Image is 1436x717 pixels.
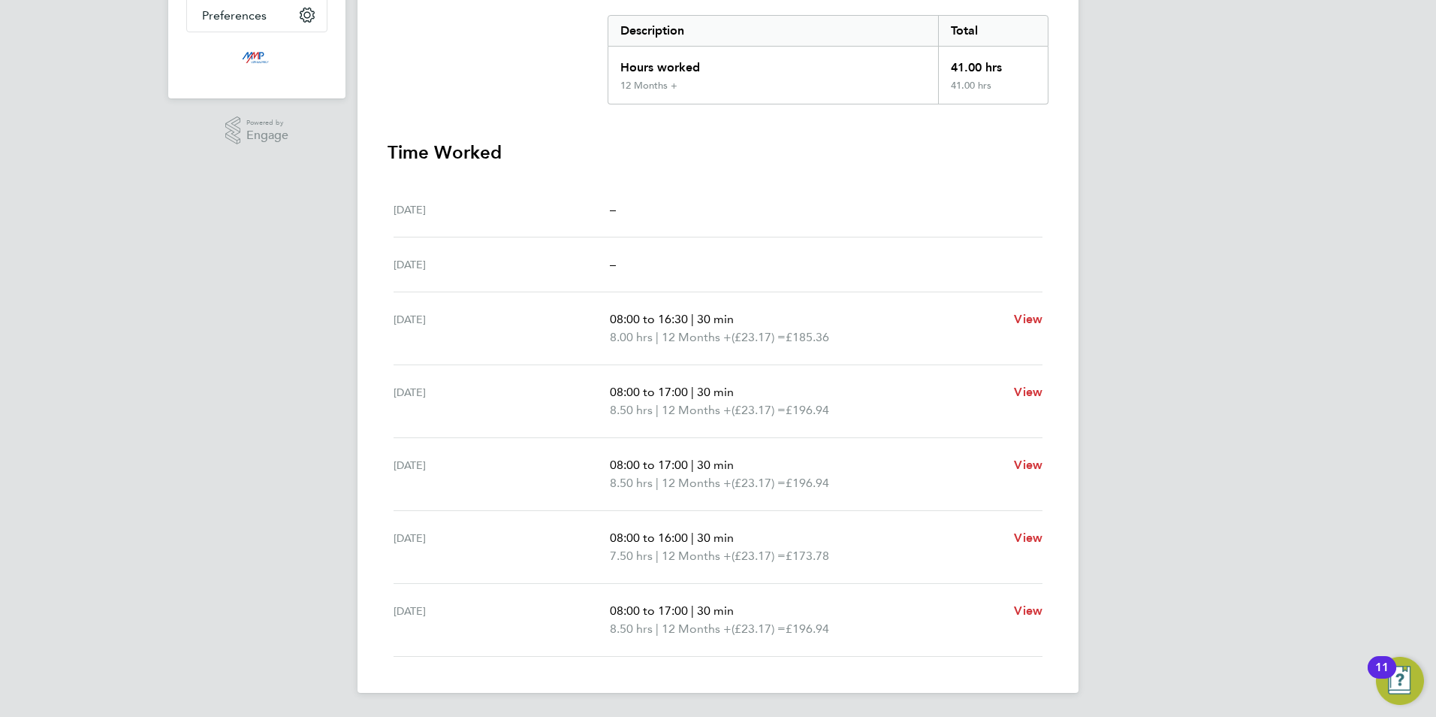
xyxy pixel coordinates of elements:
[732,330,786,344] span: (£23.17) =
[610,622,653,636] span: 8.50 hrs
[691,312,694,326] span: |
[662,474,732,492] span: 12 Months +
[394,256,610,274] div: [DATE]
[610,604,688,618] span: 08:00 to 17:00
[1014,310,1042,328] a: View
[786,403,829,417] span: £196.94
[697,385,734,399] span: 30 min
[394,310,610,346] div: [DATE]
[786,622,829,636] span: £196.94
[691,385,694,399] span: |
[938,16,1048,46] div: Total
[732,476,786,490] span: (£23.17) =
[691,531,694,545] span: |
[610,257,616,271] span: –
[608,47,938,80] div: Hours worked
[610,403,653,417] span: 8.50 hrs
[656,403,659,417] span: |
[656,622,659,636] span: |
[388,141,1048,165] h3: Time Worked
[697,312,734,326] span: 30 min
[732,403,786,417] span: (£23.17) =
[610,476,653,490] span: 8.50 hrs
[1014,458,1042,472] span: View
[938,47,1048,80] div: 41.00 hrs
[620,80,677,92] div: 12 Months +
[732,622,786,636] span: (£23.17) =
[236,47,279,71] img: mmpconsultancy-logo-retina.png
[394,201,610,219] div: [DATE]
[610,385,688,399] span: 08:00 to 17:00
[938,80,1048,104] div: 41.00 hrs
[225,116,289,145] a: Powered byEngage
[662,401,732,419] span: 12 Months +
[697,458,734,472] span: 30 min
[186,47,327,71] a: Go to home page
[1376,657,1424,705] button: Open Resource Center, 11 new notifications
[656,476,659,490] span: |
[1375,667,1389,687] div: 11
[662,547,732,565] span: 12 Months +
[662,328,732,346] span: 12 Months +
[608,16,938,46] div: Description
[610,458,688,472] span: 08:00 to 17:00
[1014,456,1042,474] a: View
[1014,312,1042,326] span: View
[1014,529,1042,547] a: View
[610,330,653,344] span: 8.00 hrs
[732,549,786,563] span: (£23.17) =
[610,202,616,216] span: –
[697,604,734,618] span: 30 min
[394,456,610,492] div: [DATE]
[1014,602,1042,620] a: View
[246,116,288,129] span: Powered by
[1014,604,1042,618] span: View
[656,330,659,344] span: |
[786,476,829,490] span: £196.94
[394,383,610,419] div: [DATE]
[610,549,653,563] span: 7.50 hrs
[610,312,688,326] span: 08:00 to 16:30
[608,15,1048,104] div: Summary
[246,129,288,142] span: Engage
[394,602,610,638] div: [DATE]
[1014,385,1042,399] span: View
[202,8,267,23] span: Preferences
[610,531,688,545] span: 08:00 to 16:00
[1014,531,1042,545] span: View
[786,549,829,563] span: £173.78
[1014,383,1042,401] a: View
[394,529,610,565] div: [DATE]
[691,604,694,618] span: |
[662,620,732,638] span: 12 Months +
[656,549,659,563] span: |
[691,458,694,472] span: |
[786,330,829,344] span: £185.36
[697,531,734,545] span: 30 min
